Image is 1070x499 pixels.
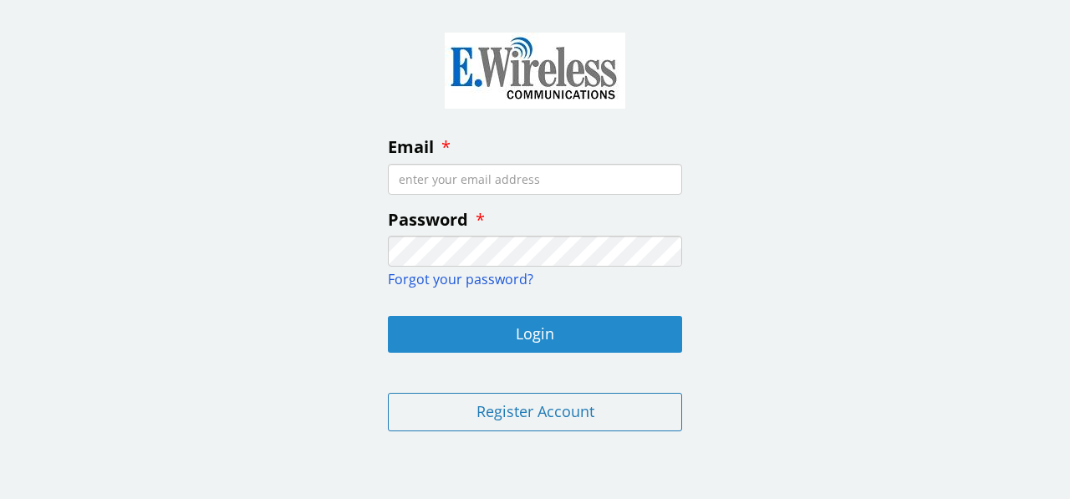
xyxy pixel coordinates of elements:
input: enter your email address [388,164,682,195]
span: Password [388,208,468,231]
button: Login [388,316,682,353]
button: Register Account [388,393,682,431]
a: Forgot your password? [388,270,533,288]
span: Email [388,135,434,158]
